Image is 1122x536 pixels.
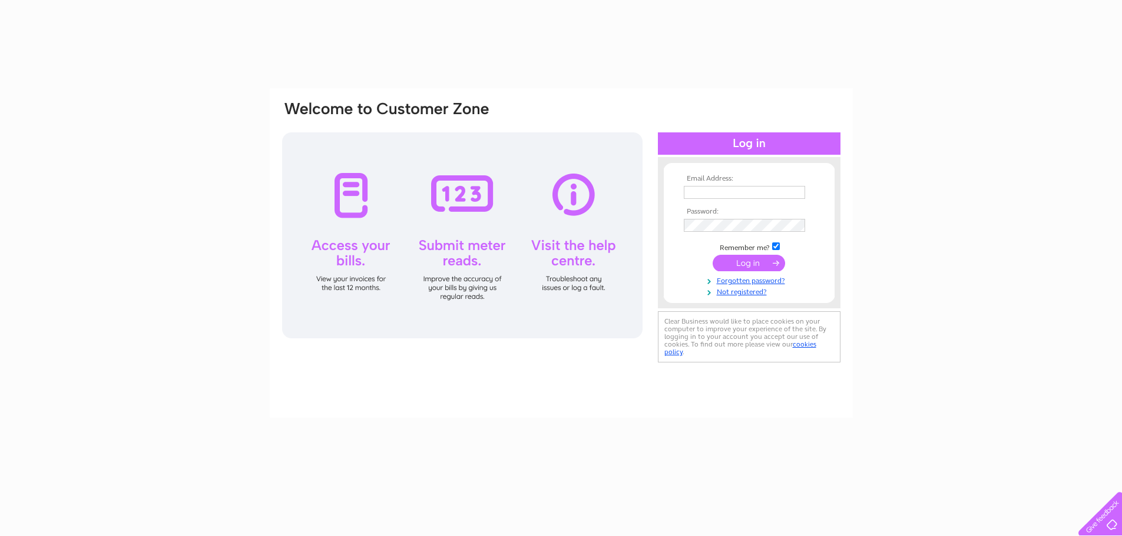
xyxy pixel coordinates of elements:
a: Forgotten password? [684,274,817,285]
input: Submit [713,255,785,271]
a: Not registered? [684,285,817,297]
td: Remember me? [681,241,817,252]
th: Email Address: [681,175,817,183]
th: Password: [681,208,817,216]
a: cookies policy [664,340,816,356]
div: Clear Business would like to place cookies on your computer to improve your experience of the sit... [658,311,840,362]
